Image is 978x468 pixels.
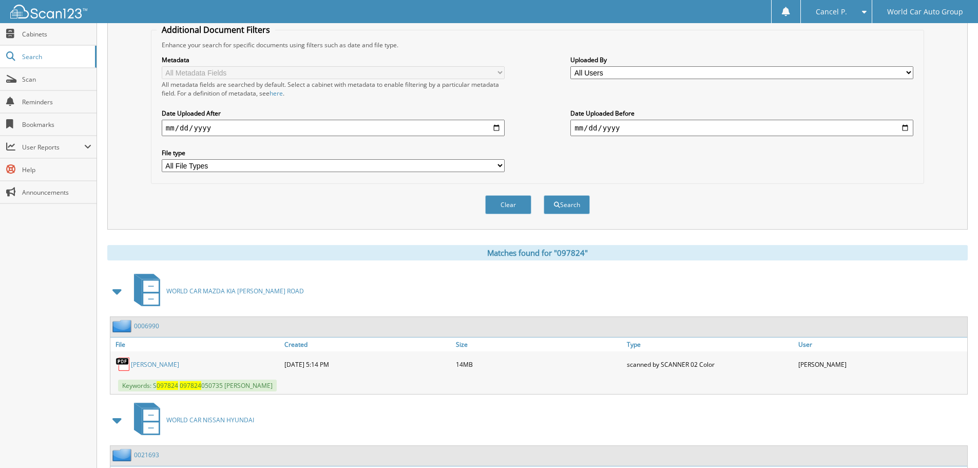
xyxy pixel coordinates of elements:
[22,75,91,84] span: Scan
[453,354,625,375] div: 14MB
[570,120,913,136] input: end
[162,109,505,118] label: Date Uploaded After
[131,360,179,369] a: [PERSON_NAME]
[796,338,967,351] a: User
[107,245,968,260] div: Matches found for "097824"
[282,354,453,375] div: [DATE] 5:14 PM
[22,52,90,61] span: Search
[22,98,91,106] span: Reminders
[116,357,131,372] img: PDF.png
[282,338,453,351] a: Created
[157,41,918,49] div: Enhance your search for specific documents using filters such as date and file type.
[118,380,277,391] span: Keywords: S 050735 [PERSON_NAME]
[157,24,275,35] legend: Additional Document Filters
[110,338,282,351] a: File
[485,195,531,214] button: Clear
[134,322,159,330] a: 0006990
[796,354,967,375] div: [PERSON_NAME]
[157,381,178,390] span: 097824
[180,381,201,390] span: 097824
[162,120,505,136] input: start
[270,89,283,98] a: here
[22,188,91,197] span: Announcements
[134,451,159,459] a: 0021693
[927,419,978,468] iframe: Chat Widget
[162,55,505,64] label: Metadata
[162,80,505,98] div: All metadata fields are searched by default. Select a cabinet with metadata to enable filtering b...
[166,416,254,424] span: WORLD CAR NISSAN HYUNDAI
[112,448,134,461] img: folder2.png
[22,143,84,152] span: User Reports
[544,195,590,214] button: Search
[128,271,304,311] a: WORLD CAR MAZDA KIA [PERSON_NAME] ROAD
[570,109,913,118] label: Date Uploaded Before
[166,287,304,295] span: WORLD CAR MAZDA KIA [PERSON_NAME] ROAD
[22,30,91,39] span: Cabinets
[570,55,913,64] label: Uploaded By
[112,320,134,332] img: folder2.png
[624,354,796,375] div: scanned by SCANNER 02 Color
[816,9,847,15] span: Cancel P.
[624,338,796,351] a: Type
[887,9,963,15] span: World Car Auto Group
[22,165,91,174] span: Help
[22,120,91,129] span: Bookmarks
[453,338,625,351] a: Size
[10,5,87,18] img: scan123-logo-white.svg
[128,400,254,440] a: WORLD CAR NISSAN HYUNDAI
[162,148,505,157] label: File type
